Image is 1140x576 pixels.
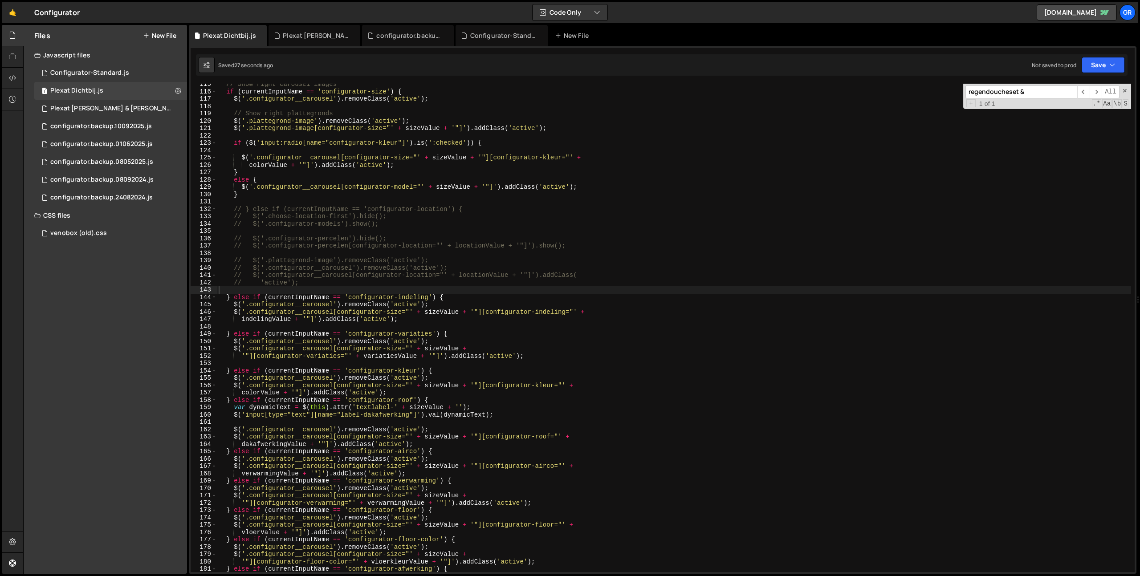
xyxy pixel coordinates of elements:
[191,139,217,147] div: 123
[191,426,217,434] div: 162
[24,46,187,64] div: Javascript files
[191,397,217,404] div: 158
[191,286,217,294] div: 143
[1090,85,1102,98] span: ​
[376,31,443,40] div: configurator.backup.10092025.js
[50,176,154,184] div: configurator.backup.08092024.js
[50,140,153,148] div: configurator.backup.01062025.js
[191,353,217,360] div: 152
[191,389,217,397] div: 157
[24,207,187,224] div: CSS files
[191,227,217,235] div: 135
[191,81,217,88] div: 115
[191,433,217,441] div: 163
[191,301,217,308] div: 145
[191,462,217,470] div: 167
[191,485,217,492] div: 170
[2,2,24,23] a: 🤙
[191,125,217,132] div: 121
[191,330,217,338] div: 149
[191,338,217,345] div: 150
[191,558,217,566] div: 180
[191,345,217,353] div: 151
[191,294,217,301] div: 144
[533,4,607,20] button: Code Only
[191,374,217,382] div: 155
[191,132,217,140] div: 122
[34,224,187,242] div: 6838/40544.css
[191,103,217,110] div: 118
[976,100,999,108] span: 1 of 1
[191,154,217,162] div: 125
[191,404,217,411] div: 159
[191,455,217,463] div: 166
[966,99,976,108] span: Toggle Replace mode
[191,110,217,118] div: 119
[34,82,187,100] div: 6838/44243.js
[191,279,217,287] div: 142
[50,122,152,130] div: configurator.backup.10092025.js
[1032,61,1076,69] div: Not saved to prod
[191,536,217,544] div: 177
[50,87,103,95] div: Plexat Dichtbij.js
[1120,4,1136,20] a: Gr
[191,191,217,199] div: 130
[191,213,217,220] div: 133
[50,105,173,113] div: Plexat [PERSON_NAME] & [PERSON_NAME].js
[34,171,187,189] div: 6838/20949.js
[191,118,217,125] div: 120
[191,183,217,191] div: 129
[1037,4,1117,20] a: [DOMAIN_NAME]
[191,220,217,228] div: 134
[191,507,217,514] div: 173
[42,88,47,95] span: 1
[191,198,217,206] div: 131
[191,551,217,558] div: 179
[191,382,217,389] div: 156
[191,448,217,455] div: 165
[191,147,217,154] div: 124
[50,229,107,237] div: venobox (old).css
[191,308,217,316] div: 146
[1112,99,1122,108] span: Whole Word Search
[191,367,217,375] div: 154
[965,85,1077,98] input: Search for
[1092,99,1101,108] span: RegExp Search
[1123,99,1128,108] span: Search In Selection
[191,492,217,499] div: 171
[50,194,153,202] div: configurator.backup.24082024.js
[191,441,217,448] div: 164
[191,411,217,419] div: 160
[191,477,217,485] div: 169
[191,242,217,250] div: 137
[191,257,217,264] div: 139
[1102,99,1111,108] span: CaseSensitive Search
[283,31,350,40] div: Plexat [PERSON_NAME] & [PERSON_NAME].js
[191,235,217,243] div: 136
[34,64,187,82] div: 6838/13206.js
[34,31,50,41] h2: Files
[191,169,217,176] div: 127
[234,61,273,69] div: 27 seconds ago
[191,88,217,96] div: 116
[1082,57,1125,73] button: Save
[191,360,217,367] div: 153
[34,153,187,171] div: 6838/38770.js
[191,418,217,426] div: 161
[34,100,190,118] div: 6838/44032.js
[191,176,217,184] div: 128
[191,521,217,529] div: 175
[191,250,217,257] div: 138
[50,69,129,77] div: Configurator-Standard.js
[191,514,217,522] div: 174
[203,31,256,40] div: Plexat Dichtbij.js
[191,316,217,323] div: 147
[218,61,273,69] div: Saved
[191,565,217,573] div: 181
[1102,85,1120,98] span: Alt-Enter
[34,189,187,207] div: 6838/20077.js
[34,118,187,135] div: 6838/46305.js
[191,470,217,478] div: 168
[555,31,592,40] div: New File
[50,158,153,166] div: configurator.backup.08052025.js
